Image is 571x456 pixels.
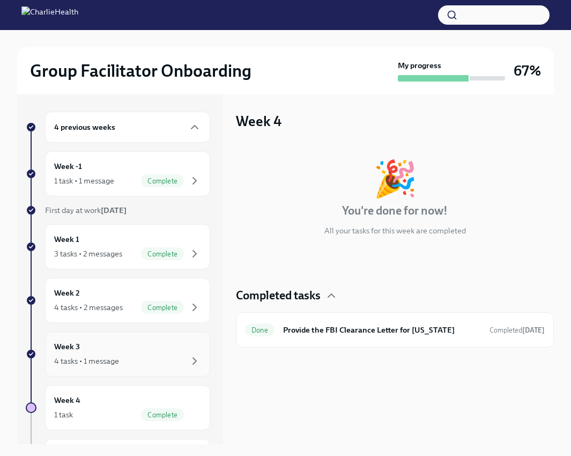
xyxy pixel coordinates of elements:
[490,325,545,335] span: September 30th, 2025 09:37
[236,112,281,131] h3: Week 4
[283,324,481,336] h6: Provide the FBI Clearance Letter for [US_STATE]
[398,60,441,71] strong: My progress
[26,278,210,323] a: Week 24 tasks • 2 messagesComplete
[26,385,210,430] a: Week 41 taskComplete
[141,411,184,419] span: Complete
[26,224,210,269] a: Week 13 tasks • 2 messagesComplete
[514,61,541,80] h3: 67%
[490,326,545,334] span: Completed
[324,225,466,236] p: All your tasks for this week are completed
[141,304,184,312] span: Complete
[54,233,79,245] h6: Week 1
[101,205,127,215] strong: [DATE]
[54,356,119,366] div: 4 tasks • 1 message
[373,161,417,196] div: 🎉
[245,326,275,334] span: Done
[26,151,210,196] a: Week -11 task • 1 messageComplete
[522,326,545,334] strong: [DATE]
[54,302,123,313] div: 4 tasks • 2 messages
[30,60,251,82] h2: Group Facilitator Onboarding
[26,332,210,377] a: Week 34 tasks • 1 message
[21,6,78,24] img: CharlieHealth
[245,321,545,339] a: DoneProvide the FBI Clearance Letter for [US_STATE]Completed[DATE]
[26,205,210,216] a: First day at work[DATE]
[54,160,82,172] h6: Week -1
[141,250,184,258] span: Complete
[45,112,210,143] div: 4 previous weeks
[54,409,73,420] div: 1 task
[54,341,80,352] h6: Week 3
[141,177,184,185] span: Complete
[54,175,114,186] div: 1 task • 1 message
[54,394,80,406] h6: Week 4
[54,248,122,259] div: 3 tasks • 2 messages
[45,205,127,215] span: First day at work
[54,121,115,133] h6: 4 previous weeks
[54,287,80,299] h6: Week 2
[236,288,321,304] h4: Completed tasks
[236,288,554,304] div: Completed tasks
[342,203,448,219] h4: You're done for now!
